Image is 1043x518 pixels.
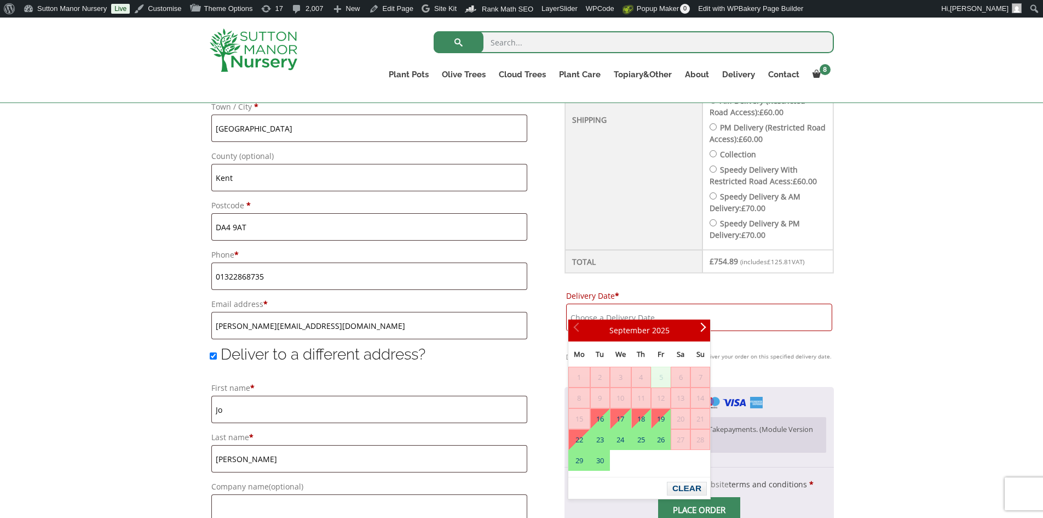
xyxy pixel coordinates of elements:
a: Live [111,4,130,14]
span: 2 [591,367,609,387]
a: terms and conditions [729,479,807,489]
abbr: required [615,291,619,301]
span: 7 [691,367,710,387]
span: September [609,325,650,335]
span: 0 [680,4,690,14]
td: Available Deliveries58 [651,408,671,429]
a: 29 [569,451,590,470]
span: 4 [632,367,650,387]
td: Available Deliveries60 [568,450,590,471]
bdi: 754.89 [710,256,738,266]
label: Postcode [211,198,528,213]
td: Available Deliveries60 [651,429,671,450]
label: Delivery Date [566,288,832,304]
small: [PERSON_NAME] Manor Nursery will try our best to deliver your order on this specified delivery date. [566,350,832,363]
span: Thursday [637,349,645,359]
span: £ [741,230,746,240]
td: Available Deliveries60 [631,429,651,450]
label: Town / City [211,99,528,115]
span: 8 [820,64,831,75]
span: 27 [671,430,690,449]
span: Deliver to a different address? [221,345,425,363]
td: Available Deliveries57 [590,408,610,429]
a: About [678,67,716,82]
span: 1 [569,367,590,387]
span: Prev [573,326,582,335]
a: 30 [591,451,609,470]
span: [PERSON_NAME] [950,4,1009,13]
button: Clear [667,482,707,496]
abbr: required [809,479,814,489]
a: Plant Care [552,67,607,82]
a: Cloud Trees [492,67,552,82]
span: £ [759,107,764,117]
small: (includes VAT) [740,258,804,266]
span: 21 [691,409,710,429]
span: £ [739,134,743,144]
span: 3 [610,367,631,387]
span: 28 [691,430,710,449]
span: £ [710,256,714,266]
span: 5 [652,367,670,387]
label: Collection [720,149,756,160]
a: 8 [806,67,834,82]
bdi: 70.00 [741,203,765,213]
a: 22 [569,430,590,449]
span: (optional) [269,481,303,492]
input: Deliver to a different address? [210,352,217,360]
span: Next [696,326,705,335]
input: Choose a Delivery Date [566,304,832,331]
span: 11 [632,388,650,408]
span: Site Kit [434,4,457,13]
a: 24 [610,430,631,449]
span: Rank Math SEO [482,5,533,13]
label: Phone [211,247,528,263]
a: Next [692,321,710,340]
img: logo [210,29,297,72]
label: Company name [211,479,528,494]
img: Takepayments Card Payments [687,397,763,409]
td: Available Deliveries60 [590,429,610,450]
a: 16 [591,409,609,429]
span: 15 [569,409,590,429]
input: Search... [434,31,834,53]
label: First name [211,380,528,396]
td: Available Deliveries60 [610,429,631,450]
label: AM Delivery (Restricted Road Access): [710,95,805,117]
a: 19 [652,409,670,429]
span: Monday [574,349,585,359]
label: PM Delivery (Restricted Road Access): [710,122,826,144]
span: Saturday [677,349,684,359]
span: £ [741,203,746,213]
label: Email address [211,297,528,312]
span: Tuesday [596,349,604,359]
label: Speedy Delivery With Restricted Road Acess: [710,164,817,186]
bdi: 60.00 [793,176,817,186]
span: 20 [671,409,690,429]
span: Friday [658,349,664,359]
td: Available Deliveries59 [631,408,651,429]
a: Contact [762,67,806,82]
a: 18 [632,409,650,429]
td: Available Deliveries59 [568,429,590,450]
span: 9 [591,388,609,408]
a: Topiary&Other [607,67,678,82]
a: Plant Pots [382,67,435,82]
a: Delivery [716,67,762,82]
label: County [211,149,528,164]
span: £ [793,176,797,186]
label: Speedy Delivery & AM Delivery: [710,191,800,213]
span: 2025 [652,325,670,335]
span: Wednesday [615,349,626,359]
a: 17 [610,409,631,429]
td: Cut-off time over [651,367,671,388]
span: 14 [691,388,710,408]
span: 10 [610,388,631,408]
td: Available Deliveries59 [610,408,631,429]
bdi: 60.00 [739,134,763,144]
span: Sunday [696,349,705,359]
a: Olive Trees [435,67,492,82]
label: Last name [211,430,528,445]
a: 23 [591,430,609,449]
a: 26 [652,430,670,449]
